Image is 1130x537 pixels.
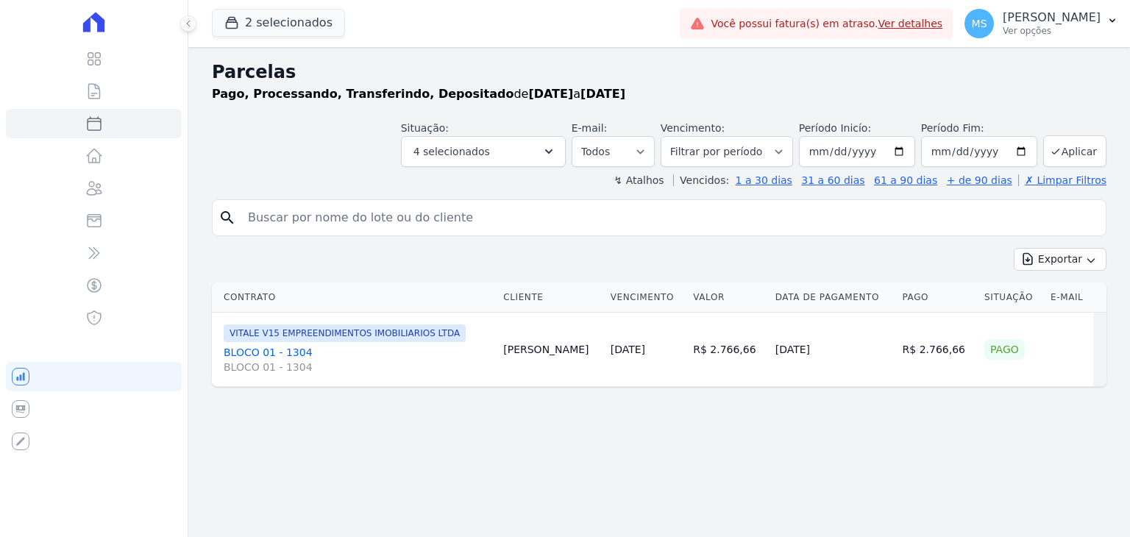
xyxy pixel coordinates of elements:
td: R$ 2.766,66 [687,313,770,387]
a: Ver detalhes [878,18,943,29]
button: Aplicar [1043,135,1106,167]
span: BLOCO 01 - 1304 [224,360,491,374]
th: Data de Pagamento [770,282,897,313]
strong: [DATE] [580,87,625,101]
a: 31 a 60 dias [801,174,864,186]
label: Período Fim: [921,121,1037,136]
input: Buscar por nome do lote ou do cliente [239,203,1100,232]
span: VITALE V15 EMPREENDIMENTOS IMOBILIARIOS LTDA [224,324,466,342]
i: search [218,209,236,227]
label: Período Inicío: [799,122,871,134]
label: E-mail: [572,122,608,134]
a: ✗ Limpar Filtros [1018,174,1106,186]
strong: Pago, Processando, Transferindo, Depositado [212,87,514,101]
th: Contrato [212,282,497,313]
span: Você possui fatura(s) em atraso. [711,16,942,32]
label: Vencidos: [673,174,729,186]
strong: [DATE] [528,87,573,101]
a: BLOCO 01 - 1304BLOCO 01 - 1304 [224,345,491,374]
label: Vencimento: [661,122,725,134]
h2: Parcelas [212,59,1106,85]
th: Valor [687,282,770,313]
button: 4 selecionados [401,136,566,167]
td: [DATE] [770,313,897,387]
a: 61 a 90 dias [874,174,937,186]
p: [PERSON_NAME] [1003,10,1101,25]
span: 4 selecionados [413,143,490,160]
th: Situação [978,282,1045,313]
th: E-mail [1045,282,1093,313]
button: Exportar [1014,248,1106,271]
p: Ver opções [1003,25,1101,37]
th: Pago [897,282,979,313]
a: [DATE] [611,344,645,355]
td: R$ 2.766,66 [897,313,979,387]
th: Vencimento [605,282,688,313]
span: MS [972,18,987,29]
a: + de 90 dias [947,174,1012,186]
button: MS [PERSON_NAME] Ver opções [953,3,1130,44]
label: ↯ Atalhos [614,174,664,186]
p: de a [212,85,625,103]
div: Pago [984,339,1025,360]
a: 1 a 30 dias [736,174,792,186]
label: Situação: [401,122,449,134]
button: 2 selecionados [212,9,345,37]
